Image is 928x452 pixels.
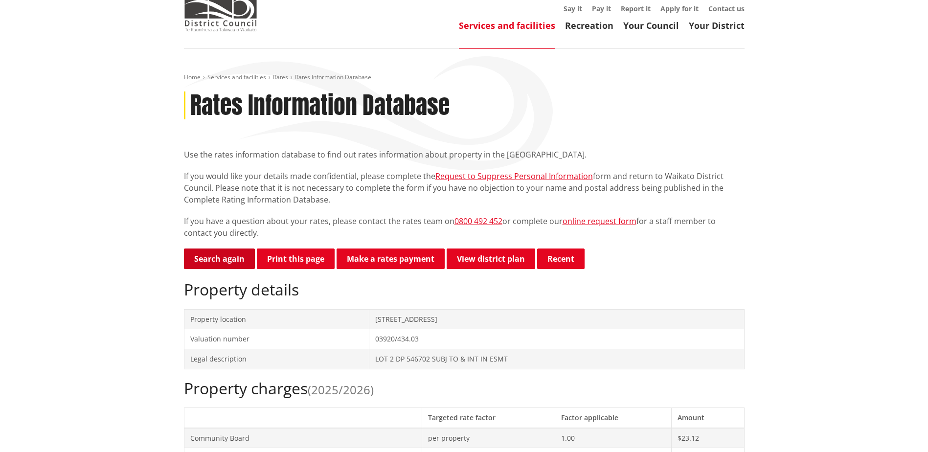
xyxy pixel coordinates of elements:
a: Home [184,73,201,81]
p: If you have a question about your rates, please contact the rates team on or complete our for a s... [184,215,745,239]
a: Your District [689,20,745,31]
span: Rates Information Database [295,73,371,81]
iframe: Messenger Launcher [883,411,918,446]
td: $23.12 [671,428,744,448]
td: per property [422,428,555,448]
a: 0800 492 452 [454,216,502,226]
td: LOT 2 DP 546702 SUBJ TO & INT IN ESMT [369,349,744,369]
a: Rates [273,73,288,81]
a: Say it [564,4,582,13]
a: Contact us [708,4,745,13]
td: Valuation number [184,329,369,349]
a: Report it [621,4,651,13]
td: Property location [184,309,369,329]
th: Factor applicable [555,407,671,428]
a: Services and facilities [459,20,555,31]
a: online request form [563,216,636,226]
h1: Rates Information Database [190,91,450,120]
nav: breadcrumb [184,73,745,82]
td: [STREET_ADDRESS] [369,309,744,329]
button: Recent [537,249,585,269]
a: Pay it [592,4,611,13]
button: Print this page [257,249,335,269]
a: Services and facilities [207,73,266,81]
a: Apply for it [660,4,699,13]
td: Legal description [184,349,369,369]
th: Amount [671,407,744,428]
p: If you would like your details made confidential, please complete the form and return to Waikato ... [184,170,745,205]
th: Targeted rate factor [422,407,555,428]
a: Recreation [565,20,613,31]
td: Community Board [184,428,422,448]
h2: Property details [184,280,745,299]
p: Use the rates information database to find out rates information about property in the [GEOGRAPHI... [184,149,745,160]
a: View district plan [447,249,535,269]
a: Request to Suppress Personal Information [435,171,593,181]
td: 1.00 [555,428,671,448]
h2: Property charges [184,379,745,398]
a: Your Council [623,20,679,31]
span: (2025/2026) [308,382,374,398]
a: Search again [184,249,255,269]
td: 03920/434.03 [369,329,744,349]
a: Make a rates payment [337,249,445,269]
